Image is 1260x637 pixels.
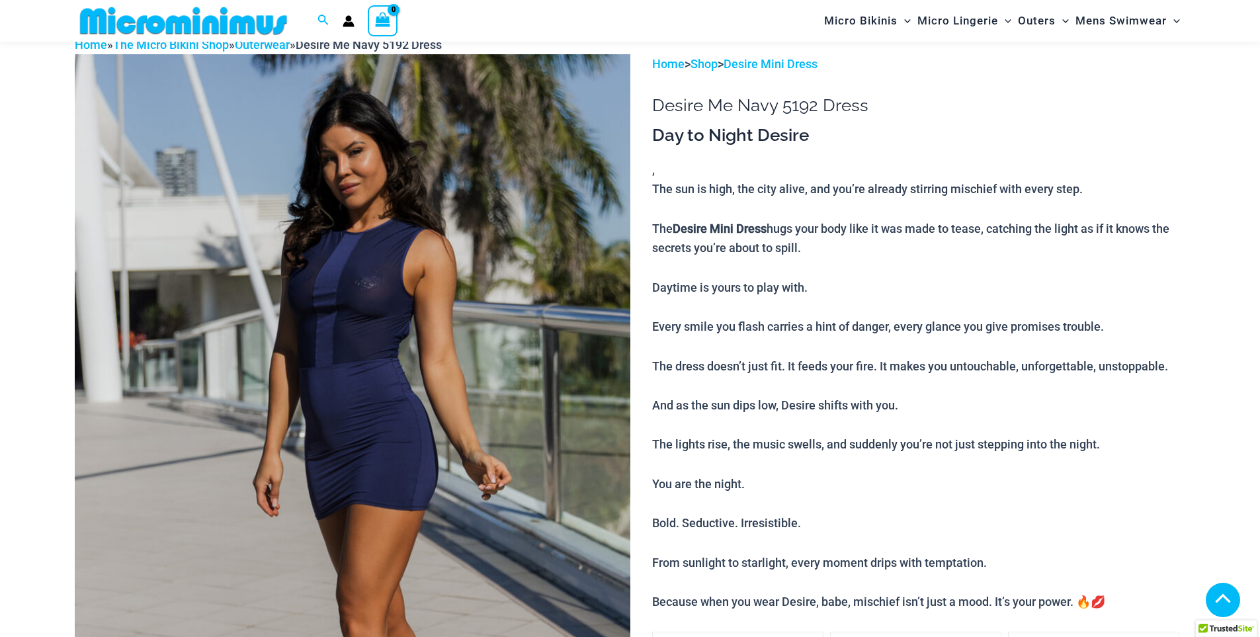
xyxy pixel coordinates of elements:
span: Outers [1018,4,1056,38]
b: Desire Mini Dress [673,222,767,235]
a: Desire Mini Dress [724,57,818,71]
span: Mens Swimwear [1075,4,1167,38]
img: MM SHOP LOGO FLAT [75,6,292,36]
a: Mens SwimwearMenu ToggleMenu Toggle [1072,4,1183,38]
a: Home [652,57,685,71]
span: Micro Lingerie [917,4,998,38]
a: Search icon link [317,13,329,29]
a: Home [75,38,107,52]
a: View Shopping Cart, empty [368,5,398,36]
span: » » » [75,38,442,52]
a: Outerwear [235,38,290,52]
span: Menu Toggle [1056,4,1069,38]
a: The Micro Bikini Shop [113,38,229,52]
h3: Day to Night Desire [652,124,1185,147]
h1: Desire Me Navy 5192 Dress [652,95,1185,116]
span: Menu Toggle [998,4,1011,38]
a: Micro BikinisMenu ToggleMenu Toggle [821,4,914,38]
a: Shop [691,57,718,71]
span: Micro Bikinis [824,4,898,38]
nav: Site Navigation [819,2,1186,40]
p: The sun is high, the city alive, and you’re already stirring mischief with every step. The hugs y... [652,179,1185,611]
span: Menu Toggle [1167,4,1180,38]
div: , [652,124,1185,612]
span: Menu Toggle [898,4,911,38]
p: > > [652,54,1185,74]
span: Desire Me Navy 5192 Dress [296,38,442,52]
a: OutersMenu ToggleMenu Toggle [1015,4,1072,38]
a: Micro LingerieMenu ToggleMenu Toggle [914,4,1015,38]
a: Account icon link [343,15,355,27]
